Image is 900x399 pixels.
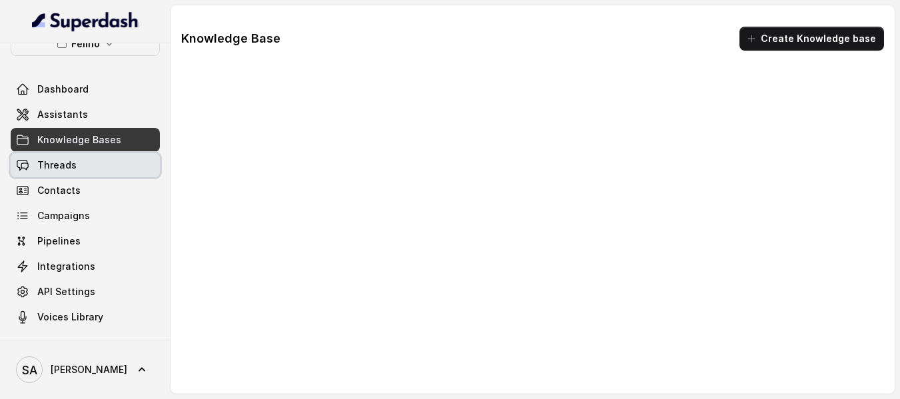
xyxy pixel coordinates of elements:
[32,11,139,32] img: light.svg
[37,83,89,96] span: Dashboard
[22,363,37,377] text: SA
[37,184,81,197] span: Contacts
[37,310,103,324] span: Voices Library
[11,153,160,177] a: Threads
[37,234,81,248] span: Pipelines
[71,36,100,52] p: Felino
[11,305,160,329] a: Voices Library
[11,179,160,202] a: Contacts
[37,285,95,298] span: API Settings
[11,351,160,388] a: [PERSON_NAME]
[11,204,160,228] a: Campaigns
[37,133,121,147] span: Knowledge Bases
[51,363,127,376] span: [PERSON_NAME]
[37,260,95,273] span: Integrations
[739,27,884,51] button: Create Knowledge base
[11,128,160,152] a: Knowledge Bases
[11,103,160,127] a: Assistants
[11,229,160,253] a: Pipelines
[37,108,88,121] span: Assistants
[37,159,77,172] span: Threads
[11,280,160,304] a: API Settings
[11,32,160,56] button: Felino
[11,254,160,278] a: Integrations
[181,28,280,49] h1: Knowledge Base
[37,209,90,222] span: Campaigns
[11,77,160,101] a: Dashboard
